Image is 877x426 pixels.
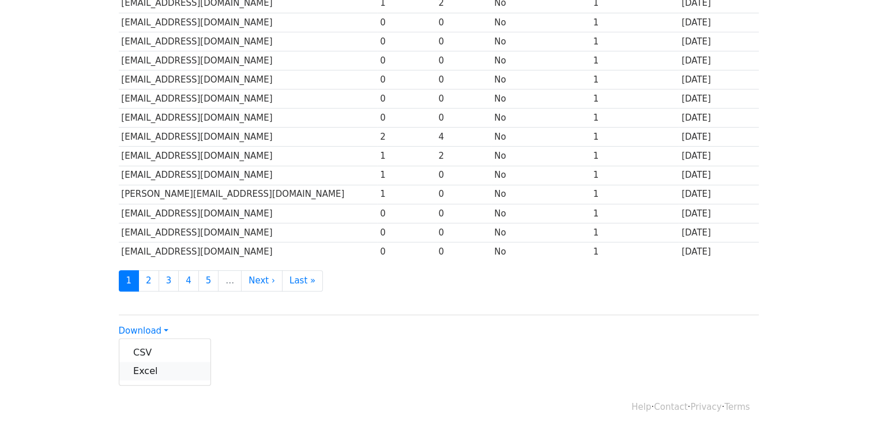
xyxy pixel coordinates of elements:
td: [EMAIL_ADDRESS][DOMAIN_NAME] [119,242,378,261]
td: [DATE] [679,128,758,147]
a: 2 [138,270,159,292]
td: [DATE] [679,89,758,109]
td: 1 [377,147,435,166]
td: No [491,147,590,166]
td: [DATE] [679,204,758,223]
a: 3 [159,270,179,292]
td: [EMAIL_ADDRESS][DOMAIN_NAME] [119,204,378,223]
td: [DATE] [679,166,758,185]
td: 1 [590,204,679,223]
td: [DATE] [679,147,758,166]
td: [EMAIL_ADDRESS][DOMAIN_NAME] [119,166,378,185]
td: 0 [436,166,492,185]
td: 0 [436,204,492,223]
td: No [491,32,590,51]
td: 0 [377,32,435,51]
td: 2 [436,147,492,166]
td: 1 [590,242,679,261]
a: Download [119,326,168,336]
td: No [491,223,590,242]
a: Privacy [690,402,721,412]
td: 0 [377,242,435,261]
td: No [491,185,590,204]
td: [EMAIL_ADDRESS][DOMAIN_NAME] [119,32,378,51]
a: 5 [198,270,219,292]
td: 0 [377,89,435,109]
td: [EMAIL_ADDRESS][DOMAIN_NAME] [119,109,378,128]
td: No [491,204,590,223]
td: 2 [377,128,435,147]
td: [EMAIL_ADDRESS][DOMAIN_NAME] [119,89,378,109]
a: Last » [282,270,323,292]
a: Next › [241,270,283,292]
td: [DATE] [679,109,758,128]
td: [DATE] [679,13,758,32]
td: 0 [377,13,435,32]
td: [DATE] [679,51,758,70]
a: CSV [119,343,210,362]
a: Terms [724,402,750,412]
td: 0 [436,13,492,32]
td: [EMAIL_ADDRESS][DOMAIN_NAME] [119,51,378,70]
td: No [491,13,590,32]
td: 0 [436,185,492,204]
td: 0 [377,51,435,70]
td: 1 [590,166,679,185]
td: No [491,109,590,128]
td: [EMAIL_ADDRESS][DOMAIN_NAME] [119,223,378,242]
td: [EMAIL_ADDRESS][DOMAIN_NAME] [119,13,378,32]
td: [EMAIL_ADDRESS][DOMAIN_NAME] [119,128,378,147]
td: 1 [590,109,679,128]
td: 0 [377,223,435,242]
td: 0 [436,223,492,242]
td: 1 [590,13,679,32]
td: [EMAIL_ADDRESS][DOMAIN_NAME] [119,70,378,89]
td: [DATE] [679,70,758,89]
td: 1 [590,51,679,70]
td: 0 [436,89,492,109]
td: [DATE] [679,242,758,261]
td: 1 [590,223,679,242]
td: [PERSON_NAME][EMAIL_ADDRESS][DOMAIN_NAME] [119,185,378,204]
td: No [491,51,590,70]
td: [DATE] [679,32,758,51]
td: 0 [436,109,492,128]
td: [DATE] [679,223,758,242]
td: 0 [377,70,435,89]
td: 0 [436,51,492,70]
td: No [491,128,590,147]
td: 1 [590,89,679,109]
td: 0 [377,204,435,223]
td: 0 [436,70,492,89]
a: Excel [119,362,210,380]
td: 1 [590,128,679,147]
td: 1 [377,166,435,185]
td: 0 [436,242,492,261]
a: Help [631,402,651,412]
td: 0 [377,109,435,128]
td: 1 [590,70,679,89]
a: 1 [119,270,140,292]
td: [DATE] [679,185,758,204]
td: 1 [377,185,435,204]
td: 4 [436,128,492,147]
a: Contact [654,402,687,412]
iframe: Chat Widget [819,371,877,426]
td: No [491,166,590,185]
td: No [491,242,590,261]
td: 0 [436,32,492,51]
td: No [491,89,590,109]
a: 4 [178,270,199,292]
td: 1 [590,185,679,204]
td: No [491,70,590,89]
td: 1 [590,147,679,166]
td: 1 [590,32,679,51]
td: [EMAIL_ADDRESS][DOMAIN_NAME] [119,147,378,166]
